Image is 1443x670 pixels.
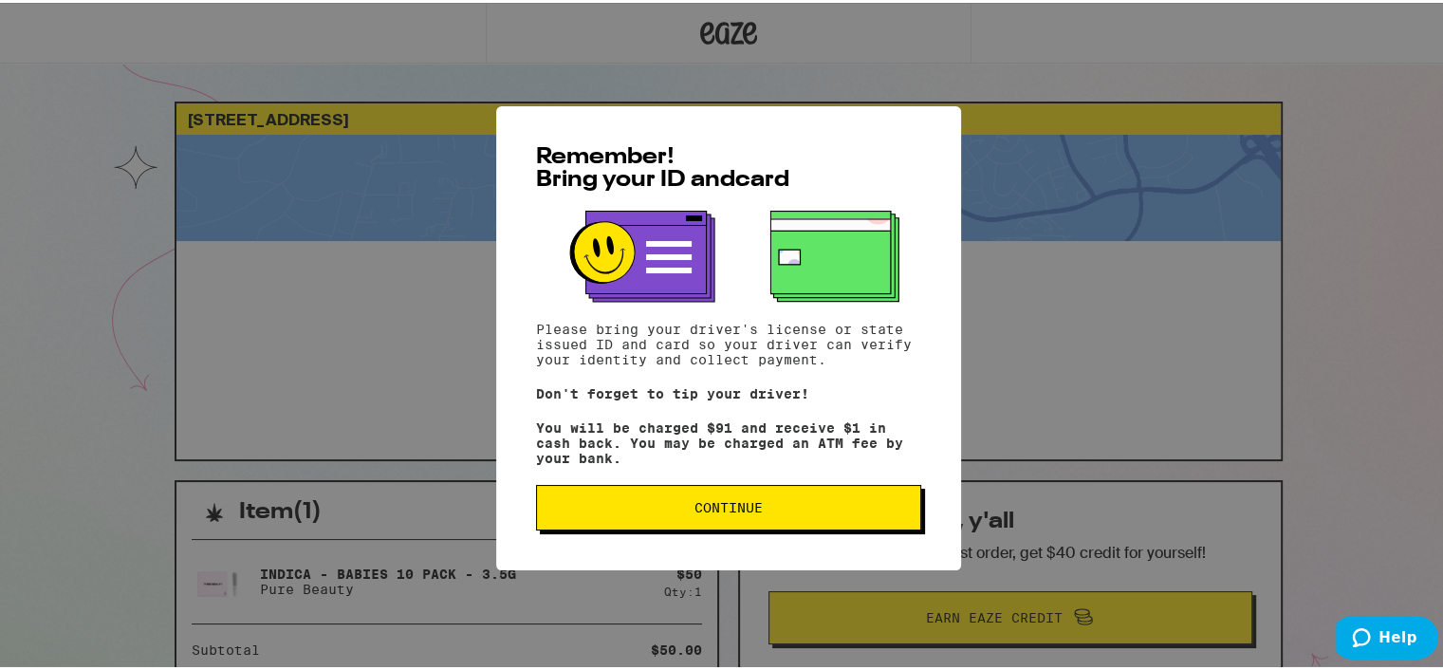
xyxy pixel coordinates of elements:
[536,383,921,399] p: Don't forget to tip your driver!
[536,143,789,189] span: Remember! Bring your ID and card
[536,319,921,364] p: Please bring your driver's license or state issued ID and card so your driver can verify your ide...
[536,418,921,463] p: You will be charged $91 and receive $1 in cash back. You may be charged an ATM fee by your bank.
[694,498,763,512] span: Continue
[536,482,921,528] button: Continue
[1336,613,1438,661] iframe: Opens a widget where you can find more information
